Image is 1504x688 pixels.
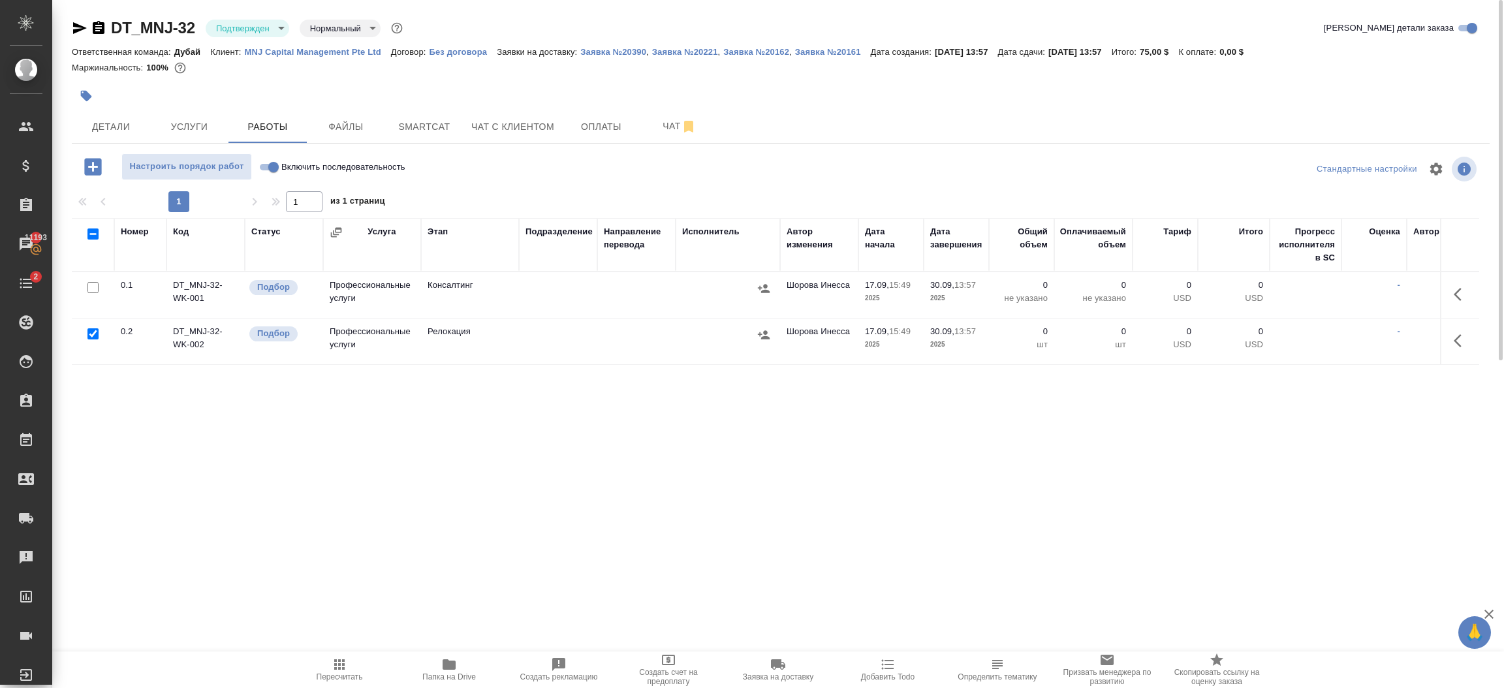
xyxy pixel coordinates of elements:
p: 2025 [865,338,917,351]
p: 0 [995,325,1048,338]
p: 0 [1061,279,1126,292]
p: USD [1204,338,1263,351]
button: Скопировать ссылку [91,20,106,36]
div: Дата начала [865,225,917,251]
p: Дубай [174,47,211,57]
p: 15:49 [889,326,911,336]
p: К оплате: [1178,47,1219,57]
button: Подтвержден [212,23,274,34]
div: Подразделение [525,225,593,238]
p: 2025 [930,292,982,305]
div: Общий объем [995,225,1048,251]
p: 100% [146,63,172,72]
button: Добавить тэг [72,82,101,110]
p: Заявка №20162 [723,47,789,57]
button: Назначить [754,325,774,345]
p: Договор: [391,47,430,57]
span: Настроить таблицу [1420,153,1452,185]
span: Чат с клиентом [471,119,554,135]
a: - [1398,326,1400,336]
svg: Отписаться [681,119,697,134]
span: 2 [25,270,46,283]
td: Профессиональные услуги [323,272,421,318]
p: USD [1139,338,1191,351]
p: 17.09, [865,280,889,290]
div: Тариф [1163,225,1191,238]
td: Шорова Инесса [780,319,858,364]
span: Smartcat [393,119,456,135]
p: Заявка №20221 [652,47,718,57]
div: Итого [1239,225,1263,238]
p: 30.09, [930,280,954,290]
span: Чат [648,118,711,134]
span: Детали [80,119,142,135]
p: Заявка №20390 [580,47,646,57]
p: Подбор [257,281,290,294]
div: Код [173,225,189,238]
p: , [646,47,652,57]
p: 13:57 [954,280,976,290]
div: 0.1 [121,279,160,292]
p: Подбор [257,327,290,340]
p: шт [1061,338,1126,351]
p: 15:49 [889,280,911,290]
div: Оценка [1369,225,1400,238]
button: Нормальный [306,23,365,34]
button: Заявка №20221 [652,46,718,59]
p: 30.09, [930,326,954,336]
p: Итого: [1112,47,1140,57]
p: Без договора [430,47,497,57]
p: , [718,47,724,57]
a: MNJ Capital Management Pte Ltd [245,46,391,57]
p: 0 [1204,279,1263,292]
button: Сгруппировать [330,226,343,239]
button: Здесь прячутся важные кнопки [1446,279,1477,310]
div: 0.2 [121,325,160,338]
button: Настроить порядок работ [121,153,252,180]
p: 0 [1139,279,1191,292]
div: Прогресс исполнителя в SC [1276,225,1335,264]
span: Работы [236,119,299,135]
a: DT_MNJ-32 [111,19,195,37]
p: 2025 [930,338,982,351]
a: 2 [3,267,49,300]
p: 0 [1139,325,1191,338]
button: Назначить [754,279,774,298]
span: Оплаты [570,119,633,135]
a: 11193 [3,228,49,260]
span: из 1 страниц [330,193,385,212]
div: Автор оценки [1413,225,1472,238]
td: Профессиональные услуги [323,319,421,364]
button: Заявка №20161 [795,46,871,59]
div: Автор изменения [787,225,852,251]
div: Оплачиваемый объем [1060,225,1126,251]
p: USD [1139,292,1191,305]
p: 17.09, [865,326,889,336]
p: Релокация [428,325,512,338]
button: Добавить работу [75,153,111,180]
span: Посмотреть информацию [1452,157,1479,181]
div: Можно подбирать исполнителей [248,325,317,343]
button: Здесь прячутся важные кнопки [1446,325,1477,356]
p: [DATE] 13:57 [1048,47,1112,57]
p: 0 [1204,325,1263,338]
div: Подтвержден [206,20,289,37]
a: Без договора [430,46,497,57]
div: Направление перевода [604,225,669,251]
p: 0,00 $ [1219,47,1253,57]
div: Исполнитель [682,225,740,238]
span: Файлы [315,119,377,135]
p: 13:57 [954,326,976,336]
div: Услуга [368,225,396,238]
p: Дата сдачи: [998,47,1048,57]
div: Номер [121,225,149,238]
td: DT_MNJ-32-WK-002 [166,319,245,364]
div: Дата завершения [930,225,982,251]
div: split button [1313,159,1420,180]
span: [PERSON_NAME] детали заказа [1324,22,1454,35]
p: 2025 [865,292,917,305]
p: шт [995,338,1048,351]
button: Скопировать ссылку для ЯМессенджера [72,20,87,36]
td: DT_MNJ-32-WK-001 [166,272,245,318]
button: Заявка №20390 [580,46,646,59]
